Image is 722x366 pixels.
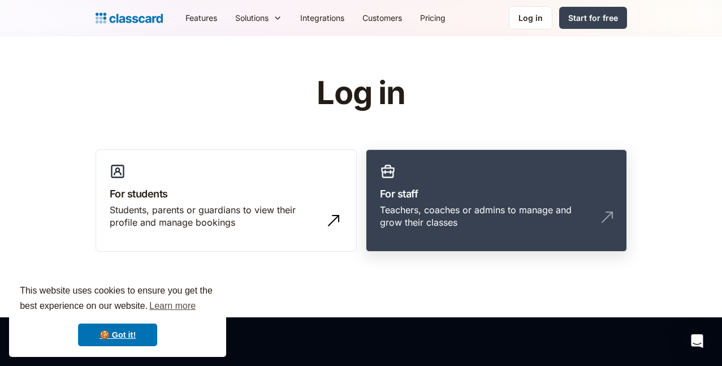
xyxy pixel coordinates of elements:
a: For staffTeachers, coaches or admins to manage and grow their classes [366,149,627,252]
a: Log in [509,6,552,29]
div: Students, parents or guardians to view their profile and manage bookings [110,204,320,229]
a: Features [176,5,226,31]
a: dismiss cookie message [78,324,157,346]
div: Solutions [235,12,269,24]
div: Teachers, coaches or admins to manage and grow their classes [380,204,590,229]
div: Open Intercom Messenger [684,328,711,355]
span: This website uses cookies to ensure you get the best experience on our website. [20,284,215,315]
a: For studentsStudents, parents or guardians to view their profile and manage bookings [96,149,357,252]
a: learn more about cookies [148,298,197,315]
a: Pricing [411,5,455,31]
a: Integrations [291,5,353,31]
a: Customers [353,5,411,31]
h1: Log in [181,76,541,111]
div: Start for free [568,12,618,24]
h3: For students [110,186,343,201]
a: home [96,10,163,26]
div: Log in [518,12,543,24]
a: Start for free [559,7,627,29]
h3: For staff [380,186,613,201]
div: cookieconsent [9,273,226,357]
div: Solutions [226,5,291,31]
